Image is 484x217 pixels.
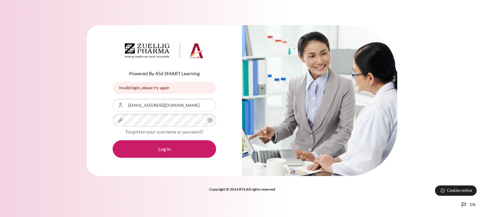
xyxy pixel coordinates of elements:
[113,82,216,94] div: Invalid login, please try again
[113,70,216,77] p: Powered By 456 SMART Learning
[447,188,472,193] span: Cookies notice
[113,140,216,158] button: Log in
[113,99,216,111] input: Username or Email Address
[458,199,478,211] button: Languages
[126,129,203,134] a: Forgotten your username or password?
[470,202,475,208] span: en
[125,43,204,59] img: Architeck
[435,185,477,196] button: Cookies notice
[209,187,275,192] strong: Copyright © 2024 BTS All rights reserved
[125,43,204,61] a: Architeck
